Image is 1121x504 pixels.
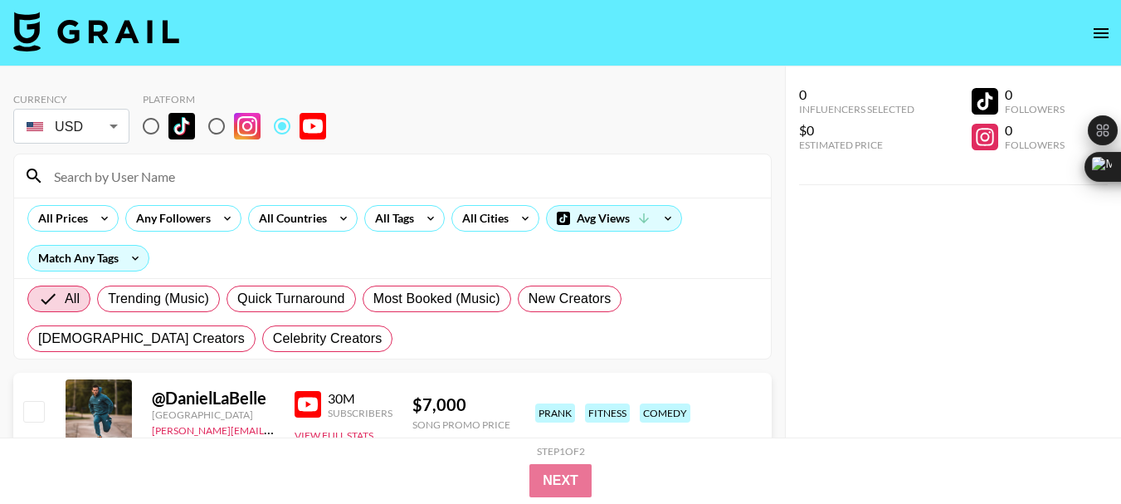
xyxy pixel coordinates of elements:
div: Match Any Tags [28,246,149,271]
div: All Prices [28,206,91,231]
button: Next [529,464,592,497]
div: fitness [585,404,630,423]
div: [GEOGRAPHIC_DATA] [152,409,275,421]
div: Step 1 of 2 [537,445,585,458]
div: Subscribers [328,407,392,419]
img: TikTok [168,113,195,139]
div: prank [535,404,575,423]
span: Trending (Music) [108,289,209,309]
div: 0 [1005,86,1065,103]
span: New Creators [529,289,612,309]
div: Followers [1005,139,1065,151]
div: 0 [799,86,914,103]
input: Search by User Name [44,163,761,189]
div: USD [17,112,126,141]
span: Most Booked (Music) [373,289,500,309]
div: $0 [799,122,914,139]
div: @ DanielLaBelle [152,388,275,409]
span: All [65,289,80,309]
div: All Tags [365,206,417,231]
div: 0 [1005,122,1065,139]
div: Estimated Price [799,139,914,151]
div: $ 7,000 [412,394,510,415]
button: open drawer [1084,17,1118,50]
span: Quick Turnaround [237,289,345,309]
div: All Cities [452,206,512,231]
div: comedy [640,404,690,423]
iframe: Drift Widget Chat Controller [1038,421,1101,484]
a: [PERSON_NAME][EMAIL_ADDRESS][DOMAIN_NAME] [152,421,397,437]
img: YouTube [295,391,321,418]
span: Celebrity Creators [273,329,383,349]
img: Grail Talent [13,12,179,51]
div: 30M [328,390,392,407]
img: YouTube [300,113,326,139]
div: Platform [143,93,339,105]
div: Followers [1005,103,1065,115]
div: Influencers Selected [799,103,914,115]
div: Song Promo Price [412,418,510,431]
div: Currency [13,93,129,105]
div: Any Followers [126,206,214,231]
span: [DEMOGRAPHIC_DATA] Creators [38,329,245,349]
div: Avg Views [547,206,681,231]
div: All Countries [249,206,330,231]
img: Instagram [234,113,261,139]
button: View Full Stats [295,429,373,442]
